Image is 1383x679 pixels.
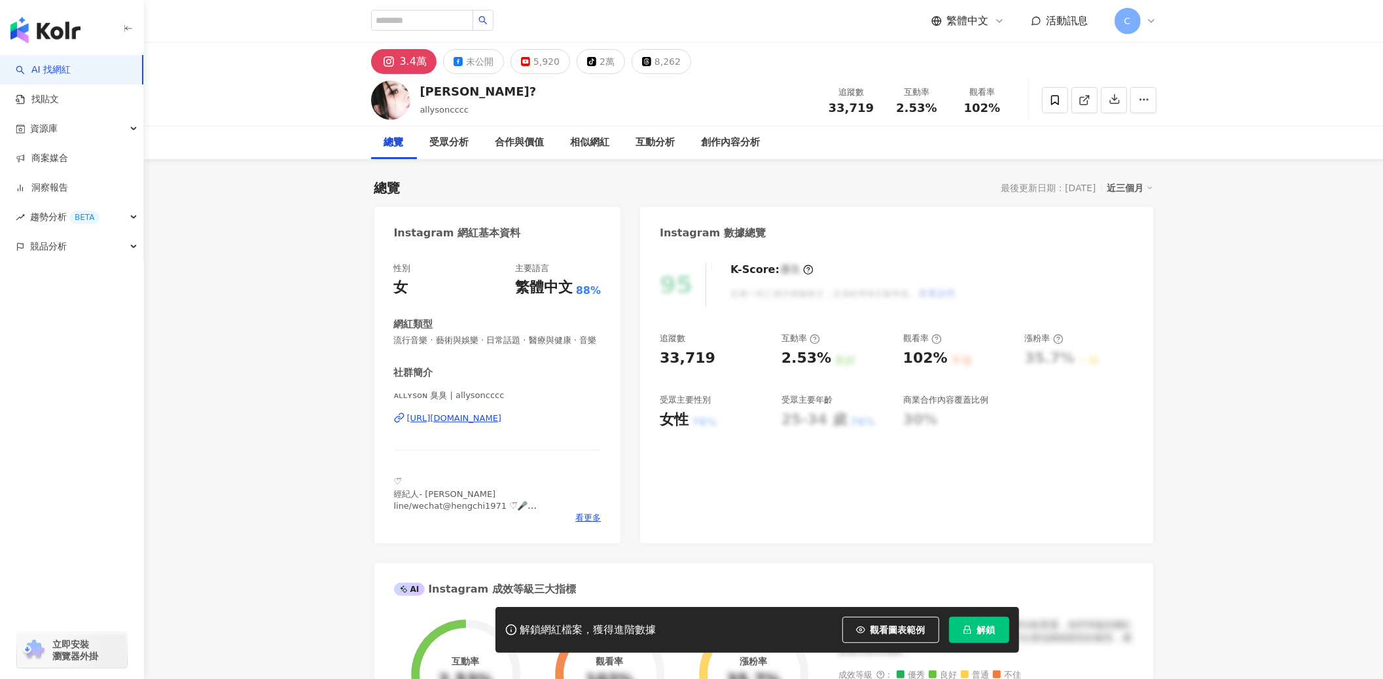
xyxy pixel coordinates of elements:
[964,101,1001,115] span: 102%
[827,86,876,99] div: 追蹤數
[371,49,437,74] button: 3.4萬
[443,49,504,74] button: 未公開
[600,52,615,71] div: 2萬
[533,52,560,71] div: 5,920
[466,52,494,71] div: 未公開
[730,263,814,277] div: K-Score :
[17,633,127,668] a: chrome extension立即安裝 瀏覽器外掛
[394,318,433,331] div: 網紅類型
[420,105,469,115] span: allysoncccc
[829,101,874,115] span: 33,719
[30,232,67,261] span: 競品分析
[21,640,46,661] img: chrome extension
[1107,179,1153,196] div: 近三個月
[571,135,610,151] div: 相似網紅
[452,656,479,667] div: 互動率
[947,14,989,28] span: 繁體中文
[1047,14,1088,27] span: 活動訊息
[977,625,996,635] span: 解鎖
[781,348,831,369] div: 2.53%
[394,477,579,546] span: ♡⃛ 經紀人- [PERSON_NAME]︎ line/wechat@hengchi1971 ♡⃛🎤 [EMAIL_ADDRESS][DOMAIN_NAME] 韓國整形陪飛DM 我📪 @pupu...
[958,86,1007,99] div: 觀看率
[16,93,59,106] a: 找貼文
[30,114,58,143] span: 資源庫
[949,617,1009,643] button: 解鎖
[1025,333,1064,344] div: 漲粉率
[394,583,425,596] div: AI
[10,17,81,43] img: logo
[495,135,545,151] div: 合作與價值
[660,333,685,344] div: 追蹤數
[420,83,537,100] div: [PERSON_NAME]?
[842,617,939,643] button: 觀看圖表範例
[30,202,99,232] span: 趨勢分析
[660,348,715,369] div: 33,719
[374,179,401,197] div: 總覽
[430,135,469,151] div: 受眾分析
[16,152,68,165] a: 商案媒合
[577,49,625,74] button: 2萬
[660,226,766,240] div: Instagram 數據總覽
[871,625,925,635] span: 觀看圖表範例
[69,211,99,224] div: BETA
[896,101,937,115] span: 2.53%
[394,413,602,424] a: [URL][DOMAIN_NAME]
[903,333,942,344] div: 觀看率
[394,366,433,380] div: 社群簡介
[702,135,761,151] div: 創作內容分析
[963,625,972,634] span: lock
[1001,183,1096,193] div: 最後更新日期：[DATE]
[903,394,988,406] div: 商業合作內容覆蓋比例
[1124,14,1131,28] span: C
[371,81,410,120] img: KOL Avatar
[655,52,681,71] div: 8,262
[16,181,68,194] a: 洞察報告
[400,52,427,71] div: 3.4萬
[515,278,573,298] div: 繁體中文
[394,582,576,596] div: Instagram 成效等級三大指標
[903,348,948,369] div: 102%
[636,135,675,151] div: 互動分析
[740,656,767,667] div: 漲粉率
[394,263,411,274] div: 性別
[16,213,25,222] span: rise
[781,333,820,344] div: 互動率
[576,284,601,298] span: 88%
[520,623,656,637] div: 解鎖網紅檔案，獲得進階數據
[394,335,602,346] span: 流行音樂 · 藝術與娛樂 · 日常話題 · 醫療與健康 · 音樂
[515,263,549,274] div: 主要語言
[16,64,71,77] a: searchAI 找網紅
[632,49,691,74] button: 8,262
[781,394,833,406] div: 受眾主要年齡
[575,512,601,524] span: 看更多
[384,135,404,151] div: 總覽
[660,394,711,406] div: 受眾主要性別
[52,638,98,662] span: 立即安裝 瀏覽器外掛
[394,226,521,240] div: Instagram 網紅基本資料
[596,656,624,667] div: 觀看率
[478,16,488,25] span: search
[660,410,689,430] div: 女性
[394,278,408,298] div: 女
[511,49,570,74] button: 5,920
[394,390,602,401] span: ᴀʟʟʏsᴏɴ 臭臭 | allysoncccc
[407,413,502,424] div: [URL][DOMAIN_NAME]
[892,86,942,99] div: 互動率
